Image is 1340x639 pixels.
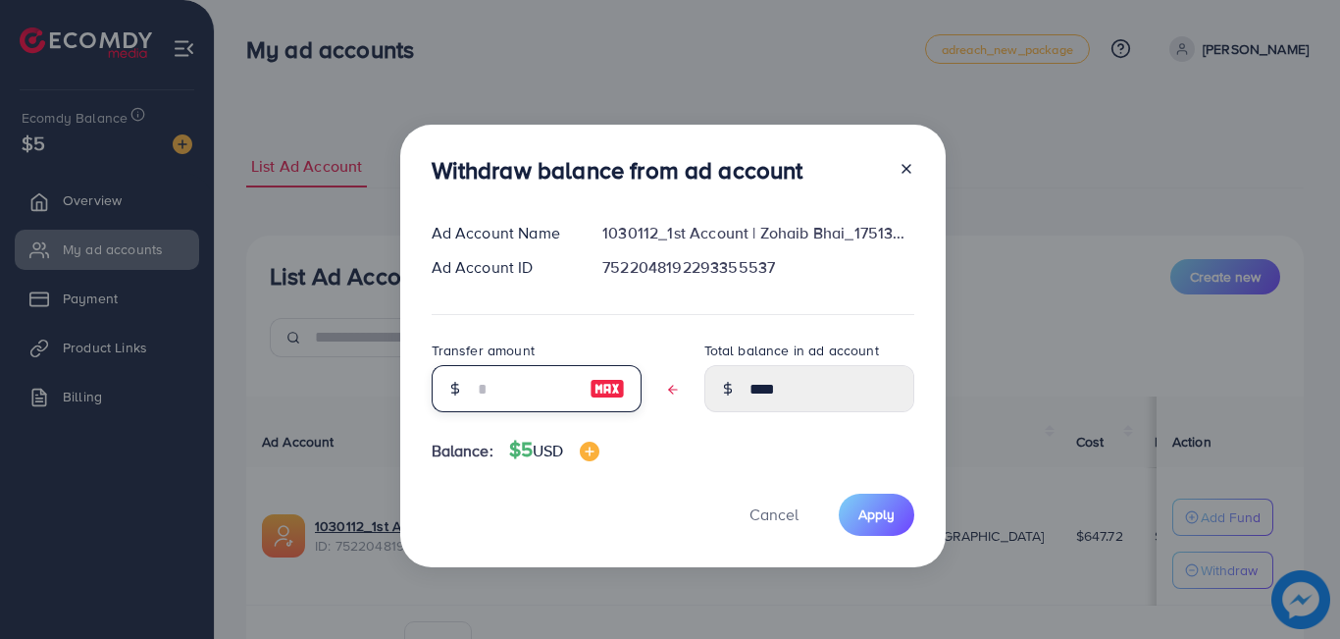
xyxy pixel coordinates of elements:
img: image [580,442,599,461]
h3: Withdraw balance from ad account [432,156,803,185]
h4: $5 [509,438,599,462]
span: Apply [858,505,895,524]
span: USD [533,440,563,461]
button: Cancel [725,494,823,536]
button: Apply [839,494,914,536]
span: Balance: [432,440,493,462]
label: Transfer amount [432,341,535,360]
div: Ad Account ID [416,256,588,279]
div: Ad Account Name [416,222,588,244]
div: 1030112_1st Account | Zohaib Bhai_1751363330022 [587,222,929,244]
label: Total balance in ad account [704,341,879,360]
div: 7522048192293355537 [587,256,929,279]
span: Cancel [749,504,799,525]
img: image [590,377,625,400]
